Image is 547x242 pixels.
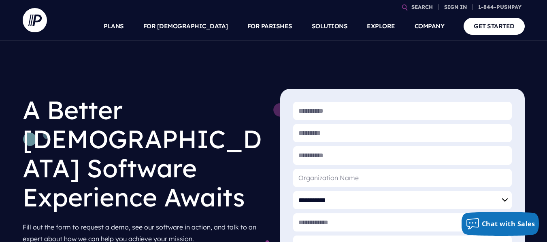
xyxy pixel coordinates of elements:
[464,18,525,34] a: GET STARTED
[367,12,395,40] a: EXPLORE
[293,169,512,187] input: Organization Name
[247,12,292,40] a: FOR PARISHES
[415,12,445,40] a: COMPANY
[23,89,267,218] h1: A Better [DEMOGRAPHIC_DATA] Software Experience Awaits
[482,219,535,228] span: Chat with Sales
[143,12,228,40] a: FOR [DEMOGRAPHIC_DATA]
[312,12,348,40] a: SOLUTIONS
[104,12,124,40] a: PLANS
[462,212,539,236] button: Chat with Sales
